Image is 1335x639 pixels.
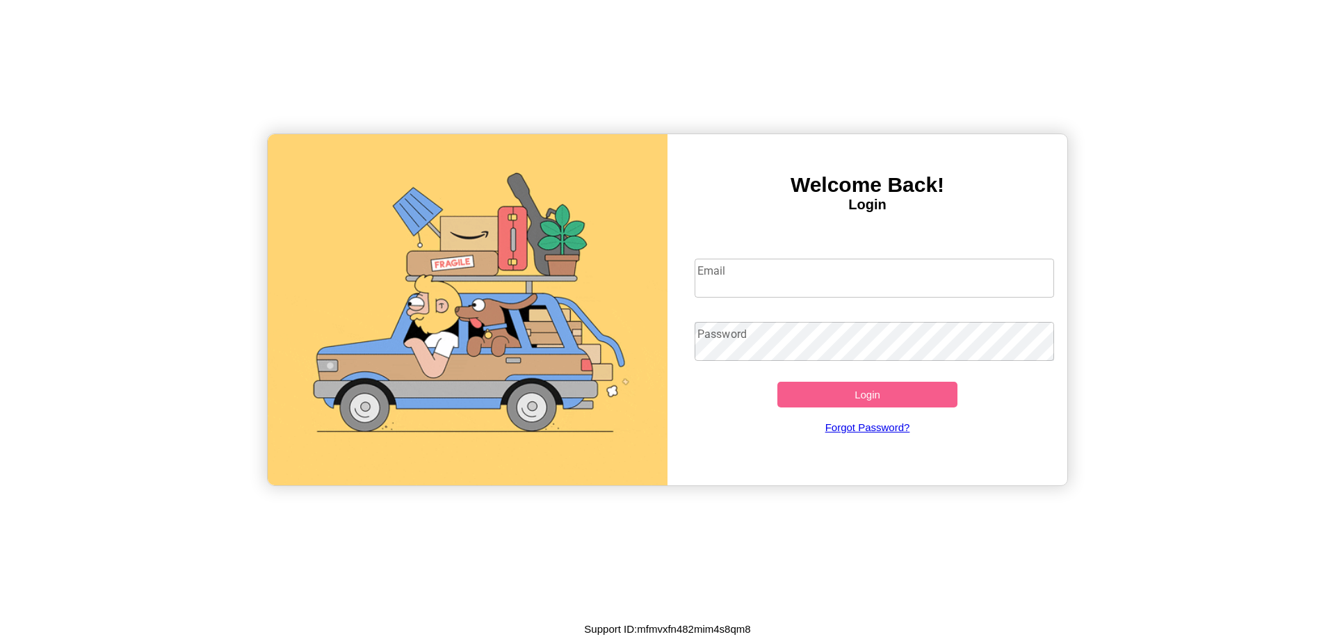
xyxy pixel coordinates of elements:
button: Login [777,382,957,407]
a: Forgot Password? [688,407,1048,447]
h4: Login [667,197,1067,213]
p: Support ID: mfmvxfn482mim4s8qm8 [584,620,750,638]
img: gif [268,134,667,485]
h3: Welcome Back! [667,173,1067,197]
